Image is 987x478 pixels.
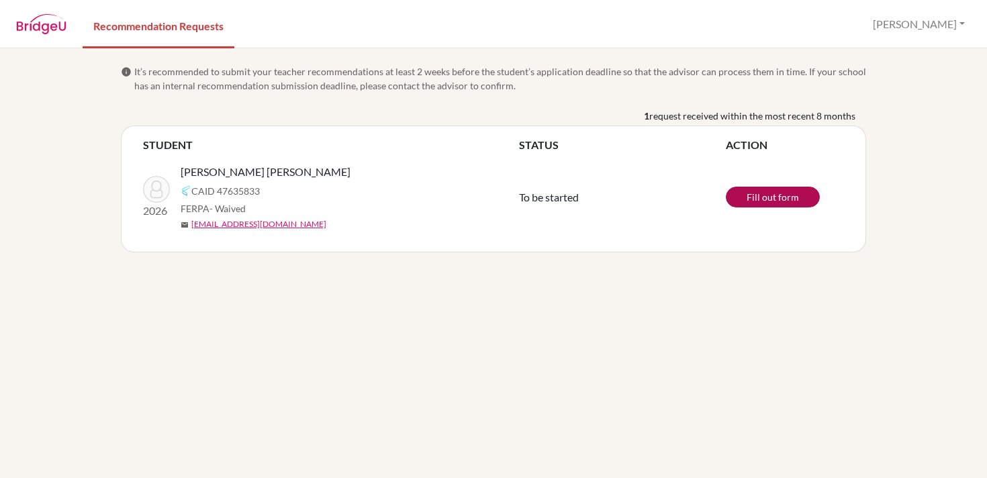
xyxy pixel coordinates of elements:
a: Recommendation Requests [83,2,234,48]
span: mail [181,221,189,229]
th: STUDENT [143,137,519,153]
a: Fill out form [726,187,820,207]
span: To be started [519,191,579,203]
b: 1 [644,109,649,123]
img: BridgeU logo [16,14,66,34]
th: STATUS [519,137,726,153]
span: - Waived [209,203,246,214]
span: CAID 47635833 [191,184,260,198]
img: Common App logo [181,185,191,196]
button: [PERSON_NAME] [867,11,971,37]
span: request received within the most recent 8 months [649,109,855,123]
a: [EMAIL_ADDRESS][DOMAIN_NAME] [191,218,326,230]
th: ACTION [726,137,844,153]
span: [PERSON_NAME] [PERSON_NAME] [181,164,350,180]
span: FERPA [181,201,246,216]
p: 2026 [143,203,170,219]
span: info [121,66,132,77]
img: PITAMBARE, Charvi Avadhoot [143,176,170,203]
span: It’s recommended to submit your teacher recommendations at least 2 weeks before the student’s app... [134,64,866,93]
